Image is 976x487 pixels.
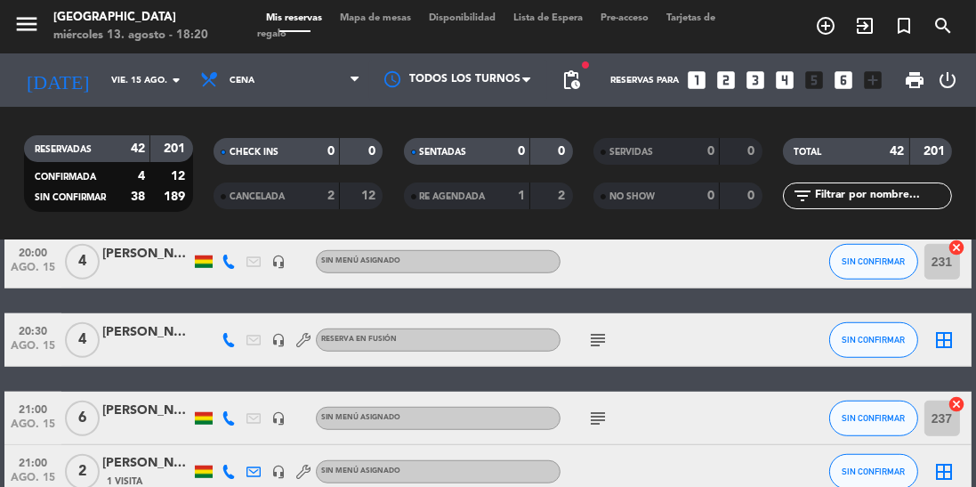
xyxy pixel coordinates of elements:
[321,336,397,343] span: Reserva en Fusión
[65,244,100,280] span: 4
[420,192,486,201] span: RE AGENDADA
[610,76,679,85] span: Reservas para
[829,322,918,358] button: SIN CONFIRMAR
[587,408,609,429] i: subject
[11,262,55,282] span: ago. 15
[327,145,335,158] strong: 0
[792,185,813,207] i: filter_list
[65,401,100,436] span: 6
[102,453,191,474] div: [PERSON_NAME]
[832,69,855,92] i: looks_6
[53,27,208,45] div: miércoles 13. agosto - 18:20
[11,418,55,439] span: ago. 15
[747,190,758,202] strong: 0
[11,451,55,472] span: 21:00
[13,61,102,99] i: [DATE]
[815,15,836,37] i: add_circle_outline
[11,398,55,418] span: 21:00
[891,145,905,158] strong: 42
[102,401,191,421] div: [PERSON_NAME] [PERSON_NAME]
[321,467,400,475] span: Sin menú asignado
[164,142,189,155] strong: 201
[609,192,655,201] span: NO SHOW
[257,13,331,23] span: Mis reservas
[592,13,657,23] span: Pre-acceso
[11,340,55,361] span: ago. 15
[102,244,191,264] div: [PERSON_NAME] [PERSON_NAME]
[803,69,826,92] i: looks_5
[11,320,55,340] span: 20:30
[368,145,379,158] strong: 0
[714,69,738,92] i: looks_two
[893,15,915,37] i: turned_in_not
[504,13,592,23] span: Lista de Espera
[854,15,875,37] i: exit_to_app
[861,69,884,92] i: add_box
[948,395,966,413] i: cancel
[138,170,145,183] strong: 4
[587,329,609,351] i: subject
[230,76,254,85] span: Cena
[558,190,569,202] strong: 2
[842,413,905,423] span: SIN CONFIRMAR
[331,13,420,23] span: Mapa de mesas
[13,11,40,37] i: menu
[321,414,400,421] span: Sin menú asignado
[932,15,954,37] i: search
[35,173,96,182] span: CONFIRMADA
[165,69,187,91] i: arrow_drop_down
[271,411,286,426] i: headset_mic
[327,190,335,202] strong: 2
[420,13,504,23] span: Disponibilidad
[35,193,106,202] span: SIN CONFIRMAR
[420,148,467,157] span: SENTADAS
[580,60,591,70] span: fiber_manual_record
[321,257,400,264] span: Sin menú asignado
[773,69,796,92] i: looks_4
[53,9,208,27] div: [GEOGRAPHIC_DATA]
[65,322,100,358] span: 4
[744,69,767,92] i: looks_3
[794,148,821,157] span: TOTAL
[131,142,145,155] strong: 42
[271,333,286,347] i: headset_mic
[747,145,758,158] strong: 0
[829,401,918,436] button: SIN CONFIRMAR
[813,186,951,206] input: Filtrar por nombre...
[829,244,918,280] button: SIN CONFIRMAR
[561,69,582,91] span: pending_actions
[609,148,653,157] span: SERVIDAS
[934,329,956,351] i: border_all
[518,145,525,158] strong: 0
[904,69,925,91] span: print
[932,53,963,107] div: LOG OUT
[164,191,189,203] strong: 189
[271,255,286,269] i: headset_mic
[230,148,278,157] span: CHECK INS
[707,190,714,202] strong: 0
[131,191,145,203] strong: 38
[13,11,40,44] button: menu
[171,170,189,183] strong: 12
[842,467,905,476] span: SIN CONFIRMAR
[937,69,958,91] i: power_settings_new
[558,145,569,158] strong: 0
[361,190,379,202] strong: 12
[707,145,714,158] strong: 0
[685,69,708,92] i: looks_one
[11,241,55,262] span: 20:00
[948,239,966,256] i: cancel
[102,322,191,343] div: [PERSON_NAME]
[842,256,905,266] span: SIN CONFIRMAR
[35,145,92,154] span: RESERVADAS
[230,192,285,201] span: CANCELADA
[518,190,525,202] strong: 1
[934,461,956,483] i: border_all
[271,465,286,479] i: headset_mic
[924,145,948,158] strong: 201
[842,335,905,345] span: SIN CONFIRMAR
